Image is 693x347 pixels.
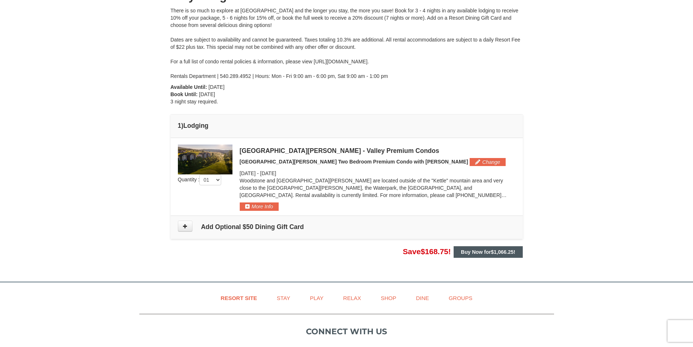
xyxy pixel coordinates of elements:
[470,158,506,166] button: Change
[139,326,554,338] p: Connect with us
[461,249,515,255] strong: Buy Now for !
[260,170,276,176] span: [DATE]
[178,145,232,174] img: 19219041-4-ec11c166.jpg
[439,290,481,306] a: Groups
[171,7,523,80] div: There is so much to explore at [GEOGRAPHIC_DATA] and the longer you stay, the more you save! Book...
[208,84,224,90] span: [DATE]
[454,246,522,258] button: Buy Now for$1,066.25!
[257,170,259,176] span: -
[334,290,370,306] a: Relax
[407,290,438,306] a: Dine
[421,247,448,256] span: $168.75
[178,177,222,182] span: Quantity :
[372,290,406,306] a: Shop
[240,159,468,165] span: [GEOGRAPHIC_DATA][PERSON_NAME] Two Bedroom Premium Condo with [PERSON_NAME]
[268,290,299,306] a: Stay
[240,202,279,210] button: More Info
[181,122,183,129] span: )
[240,177,515,199] p: Woodstone and [GEOGRAPHIC_DATA][PERSON_NAME] are located outside of the "Kettle" mountain area an...
[171,84,207,90] strong: Available Until:
[199,91,215,97] span: [DATE]
[171,99,218,105] span: 3 night stay required.
[301,290,332,306] a: Play
[171,91,198,97] strong: Book Until:
[178,122,515,129] h4: 1 Lodging
[240,170,256,176] span: [DATE]
[212,290,266,306] a: Resort Site
[403,247,451,256] span: Save !
[491,249,514,255] span: $1,066.25
[240,147,515,154] div: [GEOGRAPHIC_DATA][PERSON_NAME] - Valley Premium Condos
[178,223,515,230] h4: Add Optional $50 Dining Gift Card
